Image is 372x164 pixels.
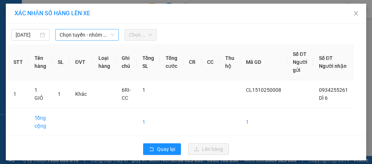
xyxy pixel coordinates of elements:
[77,50,86,61] span: SL
[129,29,152,40] span: Chọn chuyến
[246,87,281,93] span: CL1510250008
[160,44,183,80] th: Tổng cước
[5,39,17,46] span: CR :
[5,38,65,47] div: 30.000
[319,63,347,69] span: Người nhận
[69,6,132,15] div: Sài Gòn
[157,145,175,153] span: Quay lại
[29,108,52,136] td: Tổng cộng
[8,80,29,108] td: 1
[16,31,39,39] input: 15/10/2025
[142,87,145,93] span: 1
[15,10,90,17] span: XÁC NHẬN SỐ HÀNG LÊN XE
[6,51,132,60] div: Tên hàng: THÙNG ( : 1 )
[201,44,219,80] th: CC
[93,44,116,80] th: Loại hàng
[346,4,366,24] button: Close
[69,7,87,15] span: Nhận:
[353,11,359,16] span: close
[69,80,93,108] td: Khác
[240,108,287,136] td: 1
[6,7,17,15] span: Gửi:
[60,29,114,40] span: Chọn tuyến - nhóm tuyến
[8,44,29,80] th: STT
[52,44,69,80] th: SL
[188,143,229,155] button: uploadLên hàng
[143,143,181,155] button: rollbackQuay lại
[137,44,160,80] th: Tổng SL
[110,33,115,37] span: down
[29,44,52,80] th: Tên hàng
[219,44,240,80] th: Thu hộ
[240,44,287,80] th: Mã GD
[319,95,328,101] span: DÌ 6
[122,87,131,101] span: 6RI-CC
[69,24,132,34] div: 0833345333
[6,6,64,15] div: Chợ Lách
[69,44,93,80] th: ĐVT
[6,15,64,24] div: TUYỀN
[183,44,201,80] th: CR
[293,51,307,57] span: Số ĐT
[116,44,137,80] th: Ghi chú
[29,80,52,108] td: 1 GIỎ
[137,108,160,136] td: 1
[6,24,64,34] div: 0332204491
[319,55,333,61] span: Số ĐT
[69,15,132,24] div: LƯỢM
[149,147,154,152] span: rollback
[58,91,61,97] span: 1
[319,87,348,93] span: 0934255261
[293,59,307,73] span: Người gửi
